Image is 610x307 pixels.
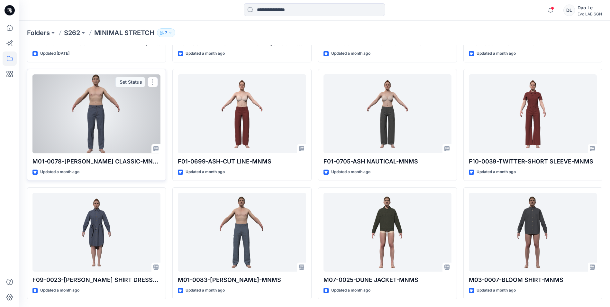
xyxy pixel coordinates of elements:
[469,193,597,272] a: M03-0007-BLOOM SHIRT-MNMS
[331,169,370,175] p: Updated a month ago
[563,5,575,16] div: DL
[32,275,160,284] p: F09-0023-[PERSON_NAME] SHIRT DRESS-MNMS
[331,50,370,57] p: Updated a month ago
[40,287,79,294] p: Updated a month ago
[469,157,597,166] p: F10-0039-TWITTER-SHORT SLEEVE-MNMS
[32,157,160,166] p: M01-0078-[PERSON_NAME] CLASSIC-MNMS
[323,275,451,284] p: M07-0025-DUNE JACKET-MNMS
[469,74,597,153] a: F10-0039-TWITTER-SHORT SLEEVE-MNMS
[94,28,154,37] p: MINIMAL STRETCH
[477,287,516,294] p: Updated a month ago
[323,157,451,166] p: F01-0705-ASH NAUTICAL-MNMS
[469,275,597,284] p: M03-0007-BLOOM SHIRT-MNMS
[578,12,602,16] div: Evo LAB SGN
[578,4,602,12] div: Dao Le
[165,29,167,36] p: 7
[40,169,79,175] p: Updated a month ago
[186,169,225,175] p: Updated a month ago
[64,28,80,37] a: S262
[32,74,160,153] a: M01-0078-VEGA CLASSIC-MNMS
[178,157,306,166] p: F01-0699-ASH-CUT LINE-MNMS
[178,275,306,284] p: M01-0083-[PERSON_NAME]-MNMS
[27,28,50,37] a: Folders
[186,287,225,294] p: Updated a month ago
[323,193,451,272] a: M07-0025-DUNE JACKET-MNMS
[477,169,516,175] p: Updated a month ago
[178,193,306,272] a: M01-0083-LOOM CARPENTER-MNMS
[157,28,175,37] button: 7
[32,193,160,272] a: F09-0023-JEANIE SHIRT DRESS-MNMS
[477,50,516,57] p: Updated a month ago
[178,74,306,153] a: F01-0699-ASH-CUT LINE-MNMS
[331,287,370,294] p: Updated a month ago
[186,50,225,57] p: Updated a month ago
[40,50,69,57] p: Updated [DATE]
[323,74,451,153] a: F01-0705-ASH NAUTICAL-MNMS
